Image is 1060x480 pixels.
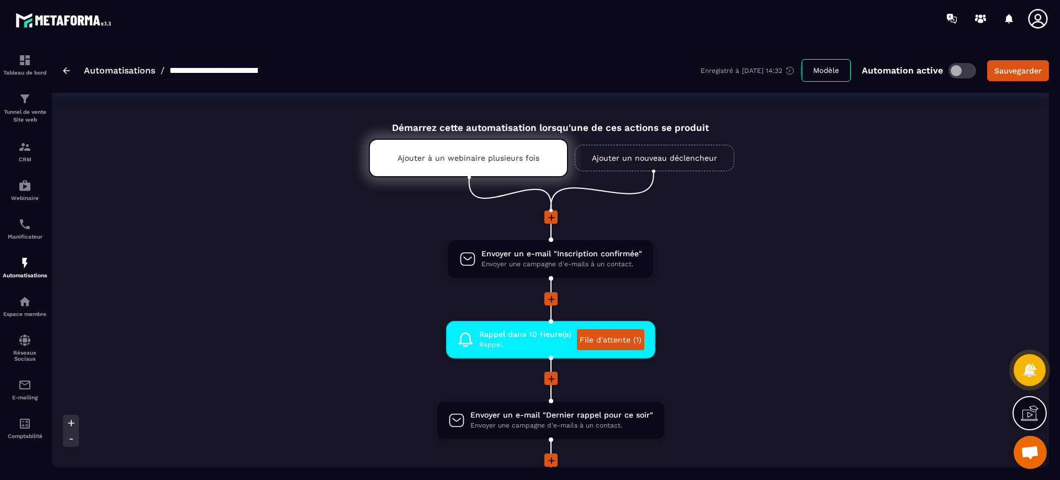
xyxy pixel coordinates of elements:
[18,179,31,192] img: automations
[3,311,47,317] p: Espace membre
[161,65,165,76] span: /
[3,234,47,240] p: Planificateur
[479,340,571,350] span: Rappel.
[18,54,31,67] img: formation
[3,209,47,248] a: schedulerschedulerPlanificateur
[3,171,47,209] a: automationsautomationsWebinaire
[470,410,653,420] span: Envoyer un e-mail "Dernier rappel pour ce soir"
[3,156,47,162] p: CRM
[3,433,47,439] p: Comptabilité
[575,145,734,171] a: Ajouter un nouveau déclencheur
[3,350,47,362] p: Réseaux Sociaux
[18,218,31,231] img: scheduler
[481,249,642,259] span: Envoyer un e-mail "Inscription confirmée"
[987,60,1049,81] button: Sauvegarder
[994,65,1042,76] div: Sauvegarder
[3,108,47,124] p: Tunnel de vente Site web
[18,417,31,430] img: accountant
[3,195,47,201] p: Webinaire
[470,420,653,431] span: Envoyer une campagne d'e-mails à un contact.
[18,92,31,106] img: formation
[18,295,31,308] img: automations
[3,132,47,171] a: formationformationCRM
[84,65,155,76] a: Automatisations
[1014,436,1047,469] div: Ouvrir le chat
[3,409,47,447] a: accountantaccountantComptabilité
[742,67,782,75] p: [DATE] 14:32
[18,256,31,270] img: automations
[18,334,31,347] img: social-network
[479,329,571,340] span: Rappel dans 10 Heure(s)
[3,248,47,287] a: automationsautomationsAutomatisations
[3,84,47,132] a: formationformationTunnel de vente Site web
[577,329,644,350] a: File d'attente (1)
[3,272,47,278] p: Automatisations
[18,378,31,392] img: email
[3,70,47,76] p: Tableau de bord
[3,394,47,400] p: E-mailing
[3,45,47,84] a: formationformationTableau de bord
[18,140,31,154] img: formation
[481,259,642,270] span: Envoyer une campagne d'e-mails à un contact.
[701,66,802,76] div: Enregistré à
[3,370,47,409] a: emailemailE-mailing
[802,59,851,82] button: Modèle
[15,10,115,30] img: logo
[341,109,760,133] div: Démarrez cette automatisation lorsqu'une de ces actions se produit
[63,67,70,74] img: arrow
[397,154,539,162] p: Ajouter à un webinaire plusieurs fois
[3,325,47,370] a: social-networksocial-networkRéseaux Sociaux
[862,65,943,76] p: Automation active
[3,287,47,325] a: automationsautomationsEspace membre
